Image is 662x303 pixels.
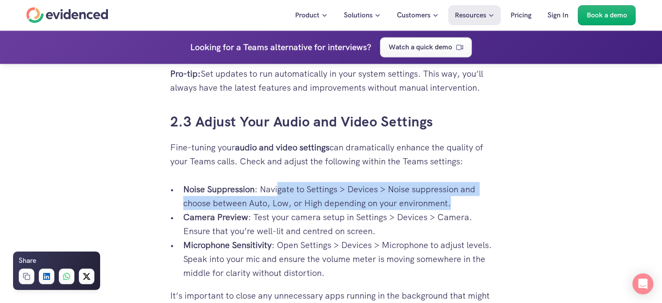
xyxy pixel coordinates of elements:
[578,5,636,25] a: Book a demo
[389,41,452,53] p: Watch a quick demo
[183,182,492,210] p: : Navigate to Settings > Devices > Noise suppression and choose between Auto, Low, or High depend...
[183,210,492,238] p: : Test your camera setup in Settings > Devices > Camera. Ensure that you’re well-lit and centred ...
[632,273,653,294] div: Open Intercom Messenger
[380,37,472,57] a: Watch a quick demo
[170,67,492,95] p: Set updates to run automatically in your system settings. This way, you’ll always have the latest...
[170,112,433,131] a: 2.3 Adjust Your Audio and Video Settings
[344,10,373,21] p: Solutions
[183,238,492,280] p: : Open Settings > Devices > Microphone to adjust levels. Speak into your mic and ensure the volum...
[190,40,371,54] h4: Looking for a Teams alternative for interviews?
[170,140,492,168] p: Fine-tuning your can dramatically enhance the quality of your Teams calls. Check and adjust the f...
[397,10,430,21] p: Customers
[548,10,568,21] p: Sign In
[295,10,319,21] p: Product
[27,7,108,23] a: Home
[455,10,486,21] p: Resources
[235,142,329,153] strong: audio and video settings
[504,5,538,25] a: Pricing
[511,10,531,21] p: Pricing
[183,184,255,195] strong: Noise Suppression
[19,255,36,266] h6: Share
[170,68,201,79] strong: Pro-tip:
[587,10,627,21] p: Book a demo
[183,239,272,251] strong: Microphone Sensitivity
[183,211,248,223] strong: Camera Preview
[541,5,575,25] a: Sign In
